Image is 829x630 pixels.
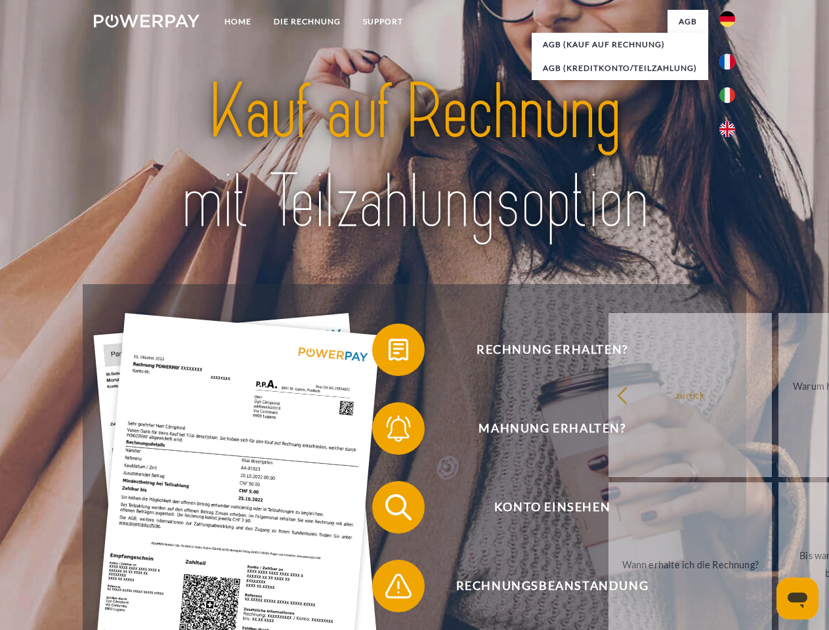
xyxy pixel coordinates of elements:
[776,577,818,619] iframe: Schaltfläche zum Öffnen des Messaging-Fensters
[372,402,713,455] button: Mahnung erhalten?
[668,10,708,33] a: agb
[372,560,713,612] button: Rechnungsbeanstandung
[213,10,263,33] a: Home
[719,11,735,27] img: de
[719,54,735,70] img: fr
[263,10,352,33] a: DIE RECHNUNG
[532,33,708,56] a: AGB (Kauf auf Rechnung)
[382,570,415,602] img: qb_warning.svg
[372,324,713,376] button: Rechnung erhalten?
[372,481,713,534] button: Konto einsehen
[382,333,415,366] img: qb_bill.svg
[94,14,200,28] img: logo-powerpay-white.svg
[532,56,708,80] a: AGB (Kreditkonto/Teilzahlung)
[616,386,764,404] div: zurück
[382,491,415,524] img: qb_search.svg
[382,412,415,445] img: qb_bell.svg
[125,63,704,251] img: title-powerpay_de.svg
[616,555,764,573] div: Wann erhalte ich die Rechnung?
[391,324,713,376] span: Rechnung erhalten?
[719,121,735,137] img: en
[391,560,713,612] span: Rechnungsbeanstandung
[391,402,713,455] span: Mahnung erhalten?
[719,87,735,103] img: it
[391,481,713,534] span: Konto einsehen
[352,10,414,33] a: SUPPORT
